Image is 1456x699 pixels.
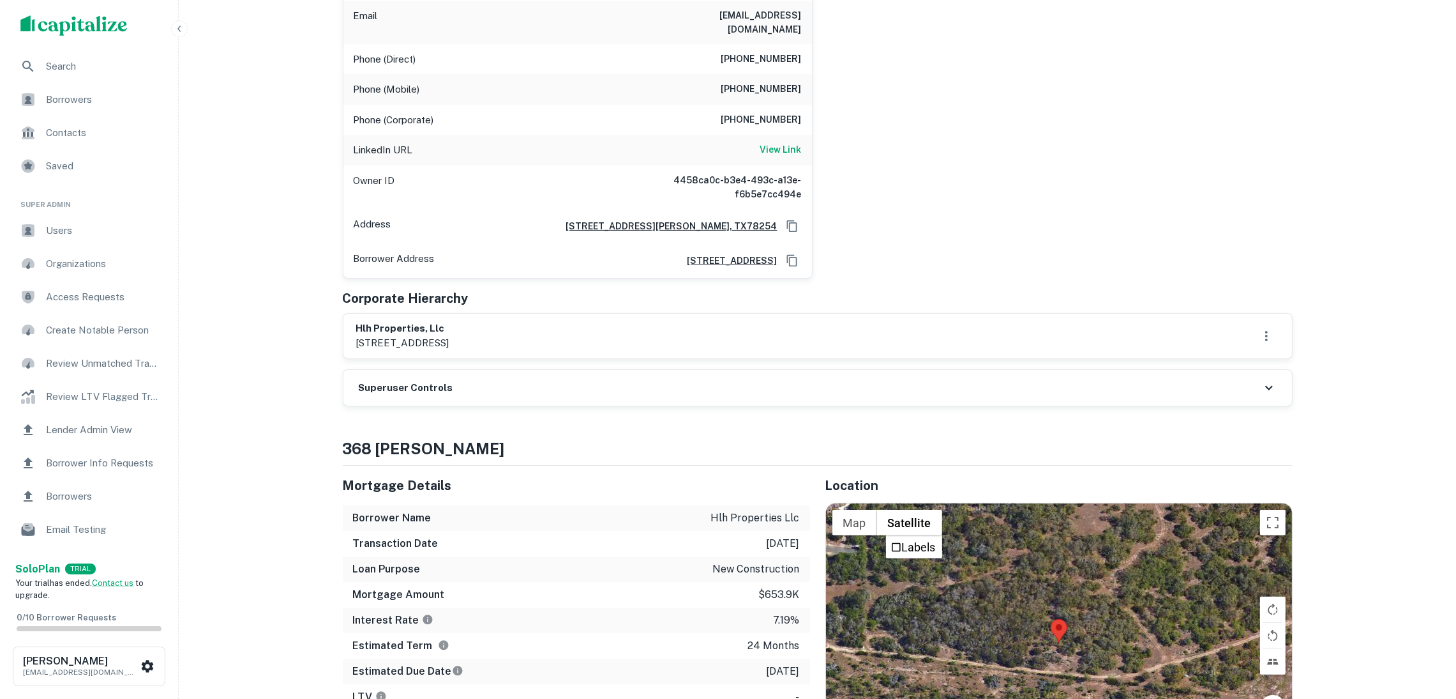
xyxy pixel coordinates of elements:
[20,15,128,36] img: capitalize-logo.png
[10,184,168,215] li: Super Admin
[17,613,116,622] span: 0 / 10 Borrower Requests
[10,348,168,379] a: Review Unmatched Transactions
[887,537,941,557] li: Labels
[760,142,802,157] h6: View Link
[10,51,168,82] a: Search
[556,219,777,233] a: [STREET_ADDRESS][PERSON_NAME], TX78254
[438,640,449,651] svg: Term is based on a standard schedule for this type of loan.
[10,282,168,312] a: Access Requests
[760,142,802,158] a: View Link
[23,666,138,678] p: [EMAIL_ADDRESS][DOMAIN_NAME]
[353,638,449,654] h6: Estimated Term
[46,422,160,438] span: Lender Admin View
[15,578,144,601] span: Your trial has ended. to upgrade.
[343,476,810,495] h5: Mortgage Details
[10,548,168,578] a: Email Analytics
[65,564,96,574] div: TRIAL
[354,52,416,67] p: Phone (Direct)
[10,315,168,346] a: Create Notable Person
[774,613,800,628] p: 7.19%
[10,381,168,412] a: Review LTV Flagged Transactions
[10,151,168,181] a: Saved
[15,563,60,575] strong: Solo Plan
[902,541,936,554] label: Labels
[354,112,434,128] p: Phone (Corporate)
[748,638,800,654] p: 24 months
[10,118,168,148] div: Contacts
[46,125,160,141] span: Contacts
[649,8,802,36] h6: [EMAIL_ADDRESS][DOMAIN_NAME]
[46,59,160,74] span: Search
[354,82,420,97] p: Phone (Mobile)
[46,289,160,305] span: Access Requests
[46,323,160,338] span: Create Notable Person
[783,217,802,236] button: Copy Address
[46,456,160,471] span: Borrower Info Requests
[10,514,168,545] a: Email Testing
[677,254,777,268] a: [STREET_ADDRESS]
[886,535,942,558] ul: Show satellite imagery
[343,289,469,308] h5: Corporate Hierarchy
[10,481,168,512] a: Borrowers
[422,614,433,626] svg: The interest rates displayed on the website are for informational purposes only and may be report...
[15,562,60,577] a: SoloPlan
[759,587,800,603] p: $653.9k
[46,489,160,504] span: Borrowers
[46,92,160,107] span: Borrowers
[767,536,800,551] p: [DATE]
[343,437,1293,460] h4: 368 [PERSON_NAME]
[721,112,802,128] h6: [PHONE_NUMBER]
[767,664,800,679] p: [DATE]
[353,536,439,551] h6: Transaction Date
[1260,597,1286,622] button: Rotate map clockwise
[1260,649,1286,675] button: Tilt map
[354,217,391,236] p: Address
[353,664,463,679] h6: Estimated Due Date
[354,173,395,201] p: Owner ID
[46,256,160,272] span: Organizations
[10,84,168,115] div: Borrowers
[46,223,160,238] span: Users
[356,321,449,336] h6: hlh properties, llc
[356,335,449,351] p: [STREET_ADDRESS]
[23,656,138,666] h6: [PERSON_NAME]
[832,510,877,535] button: Show street map
[711,511,800,526] p: hlh properties llc
[353,587,445,603] h6: Mortgage Amount
[721,52,802,67] h6: [PHONE_NUMBER]
[713,562,800,577] p: new construction
[1260,623,1286,649] button: Rotate map counterclockwise
[46,389,160,404] span: Review LTV Flagged Transactions
[46,522,160,537] span: Email Testing
[10,415,168,445] a: Lender Admin View
[353,511,432,526] h6: Borrower Name
[10,249,168,279] a: Organizations
[721,82,802,97] h6: [PHONE_NUMBER]
[353,562,421,577] h6: Loan Purpose
[649,173,802,201] h6: 4458ca0c-b3e4-493c-a13e-f6b5e7cc494e
[92,578,133,588] a: Contact us
[452,665,463,677] svg: Estimate is based on a standard schedule for this type of loan.
[1392,597,1456,658] iframe: Chat Widget
[1260,510,1286,535] button: Toggle fullscreen view
[46,158,160,174] span: Saved
[10,448,168,479] div: Borrower Info Requests
[10,215,168,246] a: Users
[46,356,160,371] span: Review Unmatched Transactions
[783,251,802,270] button: Copy Address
